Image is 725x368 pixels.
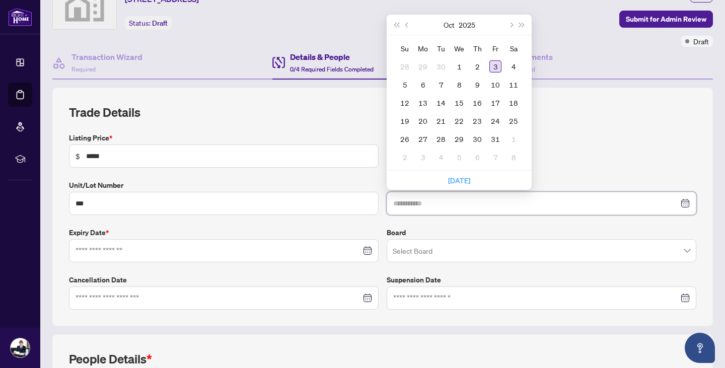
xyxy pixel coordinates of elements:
h4: Documents [511,51,553,63]
button: Choose a year [459,15,475,35]
th: Mo [414,39,432,57]
label: Unit/Lot Number [69,180,379,191]
img: logo [8,8,32,26]
td: 2025-09-30 [432,57,450,76]
div: 7 [435,79,447,91]
td: 2025-10-25 [504,112,523,130]
button: Open asap [685,333,715,363]
td: 2025-10-30 [468,130,486,148]
th: Sa [504,39,523,57]
td: 2025-11-04 [432,148,450,166]
div: 10 [489,79,501,91]
div: 27 [417,133,429,145]
div: 8 [507,151,520,163]
th: Th [468,39,486,57]
div: 4 [435,151,447,163]
span: Draft [693,36,709,47]
div: 8 [453,79,465,91]
div: 15 [453,97,465,109]
label: Commencement Date [387,180,696,191]
span: $ [76,151,80,162]
td: 2025-10-03 [486,57,504,76]
span: Submit for Admin Review [626,11,706,27]
td: 2025-10-16 [468,94,486,112]
button: Next month (PageDown) [505,15,516,35]
h4: Details & People [290,51,374,63]
td: 2025-10-07 [432,76,450,94]
div: Status: [125,16,172,30]
div: 28 [435,133,447,145]
h2: Trade Details [69,104,696,120]
td: 2025-10-10 [486,76,504,94]
span: 0/4 Required Fields Completed [290,65,374,73]
td: 2025-10-13 [414,94,432,112]
td: 2025-11-05 [450,148,468,166]
a: [DATE] [448,176,470,185]
label: Cancellation Date [69,274,379,285]
td: 2025-10-18 [504,94,523,112]
td: 2025-10-05 [396,76,414,94]
td: 2025-10-02 [468,57,486,76]
div: 6 [471,151,483,163]
div: 19 [399,115,411,127]
div: 30 [435,60,447,72]
div: 1 [453,60,465,72]
td: 2025-10-20 [414,112,432,130]
td: 2025-10-14 [432,94,450,112]
div: 2 [399,151,411,163]
h4: Transaction Wizard [71,51,142,63]
div: 20 [417,115,429,127]
th: Fr [486,39,504,57]
div: 14 [435,97,447,109]
div: 17 [489,97,501,109]
img: Profile Icon [11,338,30,357]
button: Choose a month [444,15,455,35]
td: 2025-10-29 [450,130,468,148]
td: 2025-10-22 [450,112,468,130]
div: 24 [489,115,501,127]
div: 12 [399,97,411,109]
label: Expiry Date [69,227,379,238]
td: 2025-11-03 [414,148,432,166]
td: 2025-10-23 [468,112,486,130]
div: 13 [417,97,429,109]
td: 2025-10-28 [432,130,450,148]
th: We [450,39,468,57]
div: 22 [453,115,465,127]
label: Listing Price [69,132,379,143]
td: 2025-10-06 [414,76,432,94]
td: 2025-10-08 [450,76,468,94]
td: 2025-10-19 [396,112,414,130]
td: 2025-09-29 [414,57,432,76]
div: 16 [471,97,483,109]
label: Board [387,227,696,238]
div: 28 [399,60,411,72]
td: 2025-10-15 [450,94,468,112]
td: 2025-10-27 [414,130,432,148]
div: 2 [471,60,483,72]
label: Exclusive [387,132,696,143]
td: 2025-09-28 [396,57,414,76]
div: 3 [489,60,501,72]
td: 2025-10-21 [432,112,450,130]
span: Required [71,65,96,73]
div: 26 [399,133,411,145]
button: Last year (Control + left) [391,15,402,35]
td: 2025-11-01 [504,130,523,148]
div: 5 [453,151,465,163]
h2: People Details [69,351,152,367]
td: 2025-10-04 [504,57,523,76]
td: 2025-10-09 [468,76,486,94]
div: 3 [417,151,429,163]
div: 29 [453,133,465,145]
div: 7 [489,151,501,163]
div: 18 [507,97,520,109]
td: 2025-11-06 [468,148,486,166]
div: 1 [507,133,520,145]
td: 2025-10-12 [396,94,414,112]
td: 2025-10-11 [504,76,523,94]
button: Previous month (PageUp) [402,15,413,35]
div: 31 [489,133,501,145]
button: Next year (Control + right) [517,15,528,35]
th: Tu [432,39,450,57]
